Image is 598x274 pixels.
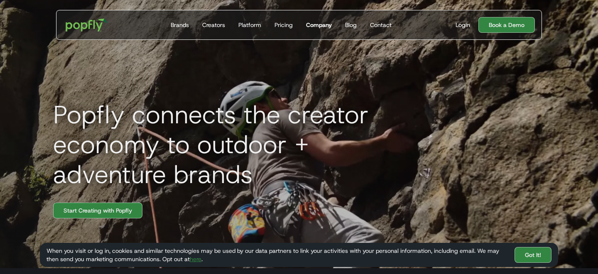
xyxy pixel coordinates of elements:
a: Book a Demo [478,17,535,33]
div: Pricing [274,21,293,29]
div: Company [306,21,332,29]
a: here [190,255,201,263]
div: Contact [370,21,392,29]
div: Platform [238,21,261,29]
a: Start Creating with Popfly [53,203,142,218]
div: Login [456,21,470,29]
a: home [60,12,113,37]
a: Blog [342,10,360,39]
div: When you visit or log in, cookies and similar technologies may be used by our data partners to li... [47,247,508,263]
div: Brands [171,21,189,29]
a: Creators [199,10,228,39]
a: Brands [167,10,192,39]
h1: Popfly connects the creator economy to outdoor + adventure brands [47,100,420,189]
a: Pricing [271,10,296,39]
a: Got It! [515,247,551,263]
a: Company [303,10,335,39]
div: Creators [202,21,225,29]
div: Blog [345,21,357,29]
a: Platform [235,10,265,39]
a: Contact [367,10,395,39]
a: Login [452,21,473,29]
